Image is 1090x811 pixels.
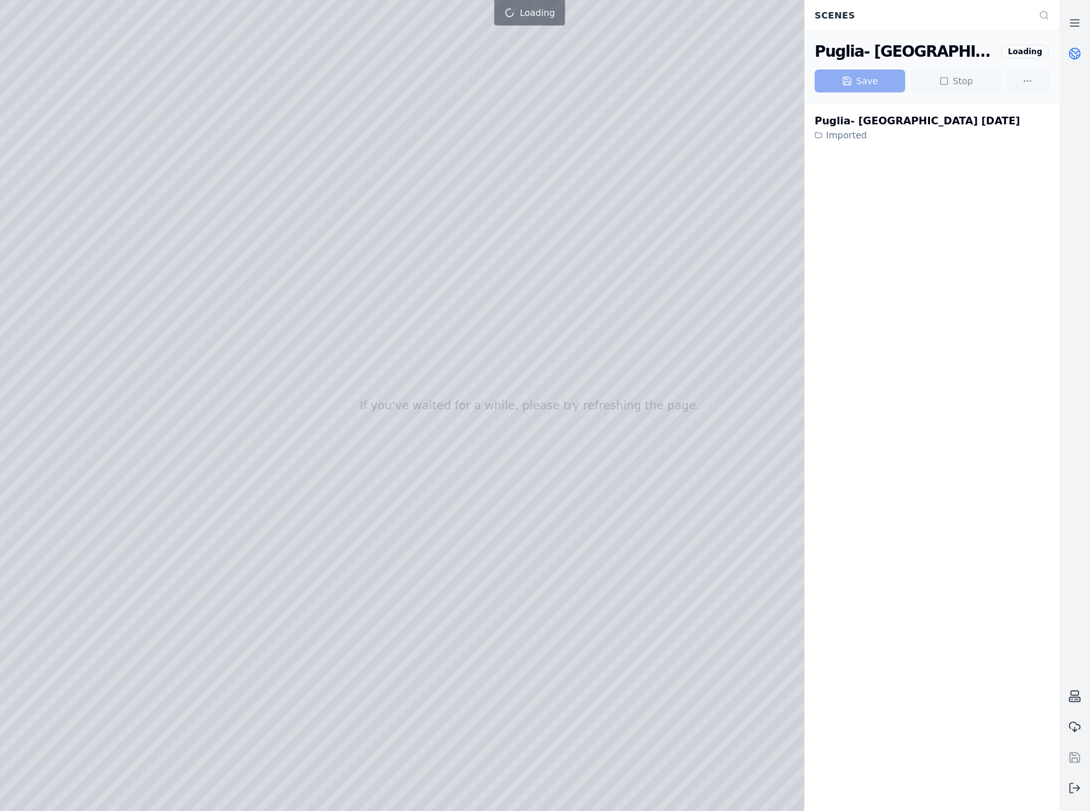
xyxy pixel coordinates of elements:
[815,41,996,62] div: Puglia- Bari 28-04-25
[807,3,1031,27] div: Scenes
[1001,45,1049,59] div: Loading
[815,113,1020,129] div: Puglia- [GEOGRAPHIC_DATA] [DATE]
[815,129,1020,142] div: Imported
[520,6,555,19] span: Loading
